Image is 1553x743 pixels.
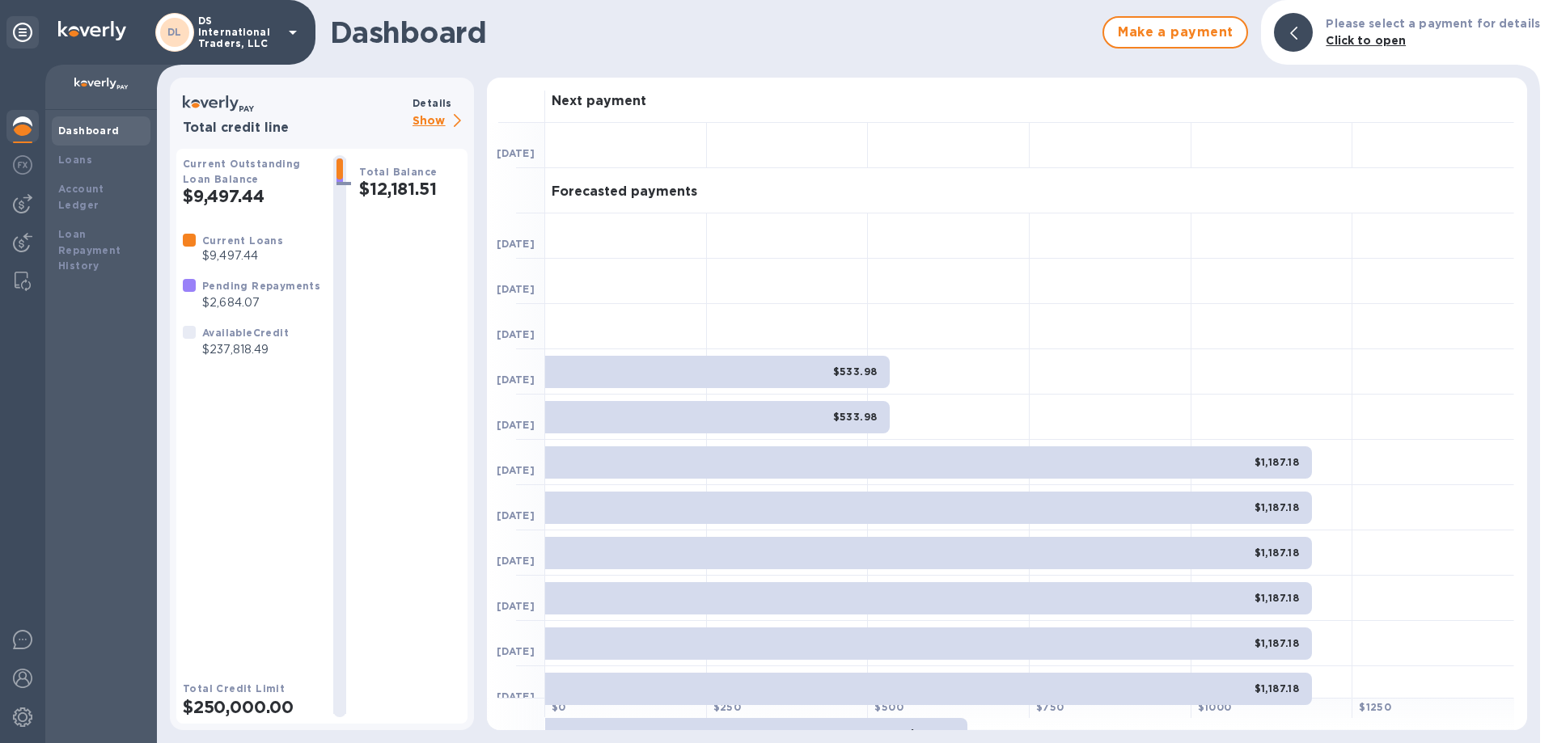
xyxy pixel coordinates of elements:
[497,555,535,567] b: [DATE]
[58,183,104,211] b: Account Ledger
[202,234,283,247] b: Current Loans
[6,16,39,49] div: Unpin categories
[1326,34,1406,47] b: Click to open
[497,283,535,295] b: [DATE]
[1255,637,1300,649] b: $1,187.18
[497,600,535,612] b: [DATE]
[58,154,92,166] b: Loans
[497,419,535,431] b: [DATE]
[497,374,535,386] b: [DATE]
[497,509,535,521] b: [DATE]
[497,238,535,250] b: [DATE]
[833,365,878,378] b: $533.98
[202,280,320,292] b: Pending Repayments
[1255,501,1300,513] b: $1,187.18
[413,112,468,132] p: Show
[833,411,878,423] b: $533.98
[167,26,182,38] b: DL
[359,179,461,199] h2: $12,181.51
[202,247,283,264] p: $9,497.44
[497,690,535,703] b: [DATE]
[202,327,289,339] b: Available Credit
[1359,701,1391,713] b: $ 1250
[58,125,120,137] b: Dashboard
[1117,23,1234,42] span: Make a payment
[183,120,406,136] h3: Total credit line
[183,682,285,694] b: Total Credit Limit
[359,166,437,178] b: Total Balance
[552,94,646,109] h3: Next payment
[1198,701,1232,713] b: $ 1000
[13,155,32,175] img: Foreign exchange
[58,228,121,272] b: Loan Repayment History
[497,645,535,657] b: [DATE]
[202,294,320,311] p: $2,684.07
[497,464,535,476] b: [DATE]
[1255,456,1300,468] b: $1,187.18
[1255,592,1300,604] b: $1,187.18
[552,701,566,713] b: $ 0
[413,97,452,109] b: Details
[183,186,320,206] h2: $9,497.44
[330,15,1094,49] h1: Dashboard
[58,21,126,40] img: Logo
[874,701,903,713] b: $ 500
[1255,547,1300,559] b: $1,187.18
[497,328,535,340] b: [DATE]
[198,15,279,49] p: DS International Traders, LLC
[909,728,954,740] b: $653.20
[202,341,289,358] p: $237,818.49
[497,147,535,159] b: [DATE]
[183,697,320,717] h2: $250,000.00
[713,701,742,713] b: $ 250
[183,158,301,185] b: Current Outstanding Loan Balance
[1036,701,1064,713] b: $ 750
[1255,682,1300,694] b: $1,187.18
[1326,17,1540,30] b: Please select a payment for details
[1102,16,1248,49] button: Make a payment
[552,184,697,200] h3: Forecasted payments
